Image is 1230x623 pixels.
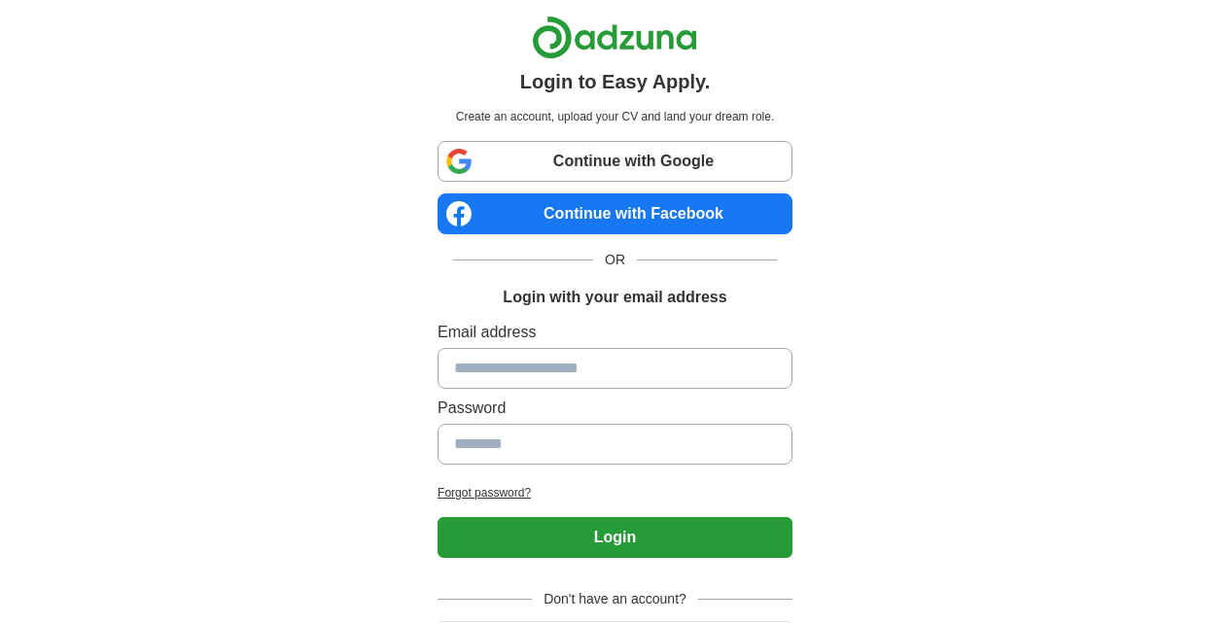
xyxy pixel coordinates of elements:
h1: Login with your email address [503,286,726,309]
a: Continue with Facebook [438,193,792,234]
p: Create an account, upload your CV and land your dream role. [441,108,789,125]
span: Don't have an account? [532,589,698,609]
a: Forgot password? [438,484,792,502]
button: Login [438,517,792,558]
label: Email address [438,321,792,344]
img: Adzuna logo [532,16,697,59]
span: OR [593,250,637,270]
label: Password [438,397,792,420]
h1: Login to Easy Apply. [520,67,711,96]
a: Continue with Google [438,141,792,182]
